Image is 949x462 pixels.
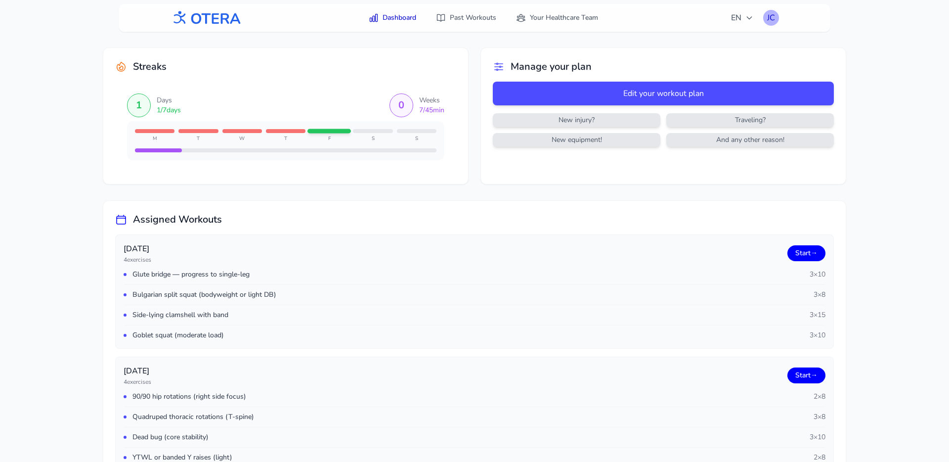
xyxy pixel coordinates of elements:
[814,290,825,300] span: 3 × 8
[511,60,592,74] h2: Manage your plan
[170,7,241,29] img: OTERA logo
[495,115,658,125] span: New injury?
[135,135,174,142] div: M
[668,135,832,145] span: And any other reason!
[309,135,349,142] div: F
[157,105,181,115] div: 1 / 7 days
[266,135,305,142] div: T
[495,135,658,145] span: New equipment!
[178,135,218,142] div: T
[363,9,422,27] a: Dashboard
[810,310,825,320] span: 3 × 15
[397,135,436,142] div: S
[124,256,151,264] p: 4 exercises
[787,368,825,383] a: Start→
[132,290,276,300] span: Bulgarian split squat (bodyweight or light DB)
[124,378,151,386] p: 4 exercises
[787,245,825,261] a: Start→
[510,9,604,27] a: Your Healthcare Team
[814,412,825,422] span: 3 × 8
[132,392,246,402] span: 90/90 hip rotations (right side focus)
[353,135,392,142] div: S
[731,12,753,24] span: EN
[430,9,502,27] a: Past Workouts
[725,8,759,28] button: EN
[136,98,142,112] div: 1
[132,330,224,340] span: Goblet squat (moderate load)
[133,213,222,227] h2: Assigned Workouts
[132,270,250,279] span: Glute bridge — progress to single-leg
[763,10,779,26] button: JC
[419,105,444,115] div: 7 / 45 min
[124,365,151,377] p: [DATE]
[133,60,167,74] h2: Streaks
[124,243,151,255] p: [DATE]
[810,270,825,279] span: 3 × 10
[668,115,832,125] span: Traveling?
[398,98,404,112] div: 0
[222,135,262,142] div: W
[810,330,825,340] span: 3 × 10
[132,432,209,442] span: Dead bug (core stability)
[132,310,228,320] span: Side-lying clamshell with band
[493,82,834,105] button: Edit your workout plan
[132,412,254,422] span: Quadruped thoracic rotations (T-spine)
[810,432,825,442] span: 3 × 10
[814,392,825,402] span: 2 × 8
[419,95,444,105] div: Weeks
[157,95,181,105] div: Days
